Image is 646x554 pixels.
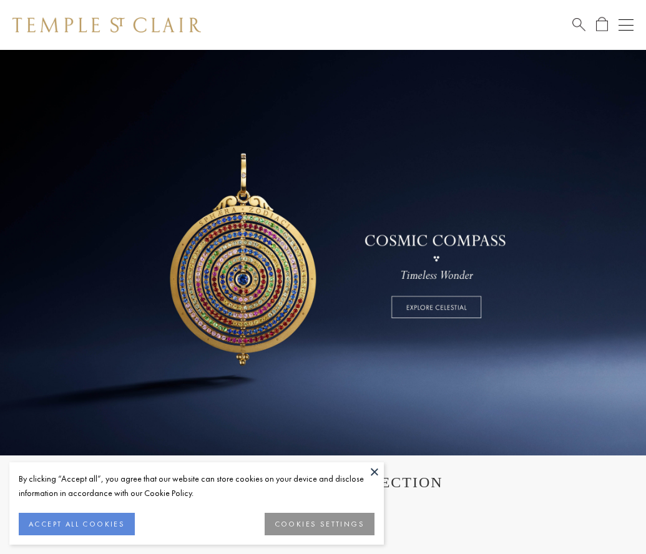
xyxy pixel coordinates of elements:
a: Search [572,17,585,32]
div: By clicking “Accept all”, you agree that our website can store cookies on your device and disclos... [19,472,374,500]
button: ACCEPT ALL COOKIES [19,513,135,535]
button: Open navigation [619,17,634,32]
a: Open Shopping Bag [596,17,608,32]
img: Temple St. Clair [12,17,201,32]
button: COOKIES SETTINGS [265,513,374,535]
